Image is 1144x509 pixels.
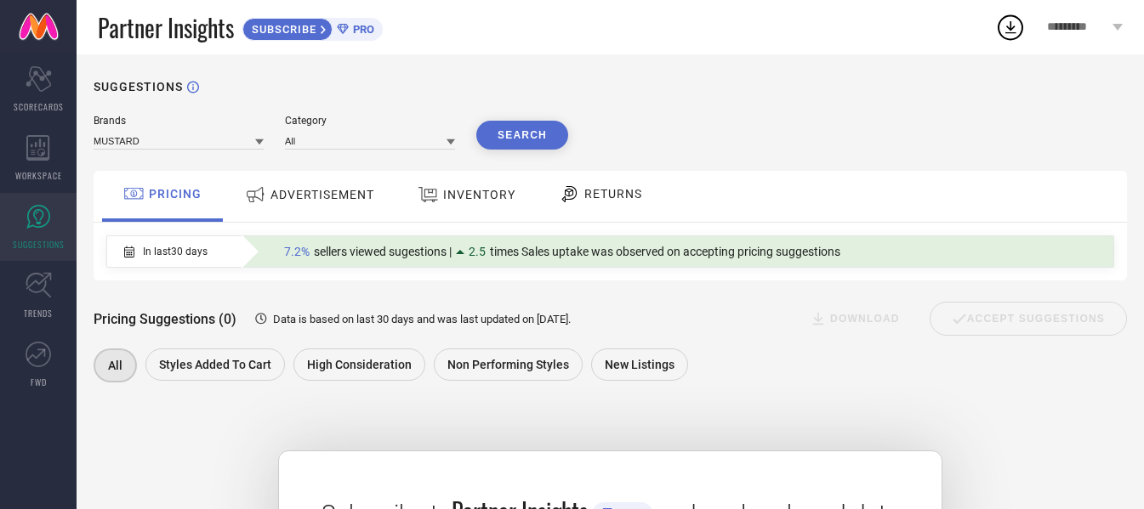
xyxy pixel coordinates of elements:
[447,358,569,371] span: Non Performing Styles
[98,10,234,45] span: Partner Insights
[149,187,202,201] span: PRICING
[14,100,64,113] span: SCORECARDS
[94,115,264,127] div: Brands
[284,245,310,258] span: 7.2%
[15,169,62,182] span: WORKSPACE
[108,359,122,372] span: All
[270,188,374,201] span: ADVERTISEMENT
[995,12,1026,42] div: Open download list
[930,302,1127,336] div: Accept Suggestions
[31,376,47,388] span: FWD
[307,358,412,371] span: High Consideration
[443,188,515,201] span: INVENTORY
[94,80,183,93] h1: SUGGESTIONS
[159,358,271,371] span: Styles Added To Cart
[605,358,674,371] span: New Listings
[273,313,571,325] span: Data is based on last 30 days and was last updated on [DATE] .
[94,311,236,327] span: Pricing Suggestions (0)
[276,240,849,263] div: Percentage of sellers who have viewed suggestions for the current Insight Type
[24,307,53,320] span: TRENDS
[13,238,65,251] span: SUGGESTIONS
[285,115,455,127] div: Category
[243,23,321,36] span: SUBSCRIBE
[242,14,383,41] a: SUBSCRIBEPRO
[349,23,374,36] span: PRO
[469,245,486,258] span: 2.5
[584,187,642,201] span: RETURNS
[314,245,452,258] span: sellers viewed sugestions |
[143,246,208,257] span: In last 30 days
[490,245,840,258] span: times Sales uptake was observed on accepting pricing suggestions
[476,121,568,150] button: Search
